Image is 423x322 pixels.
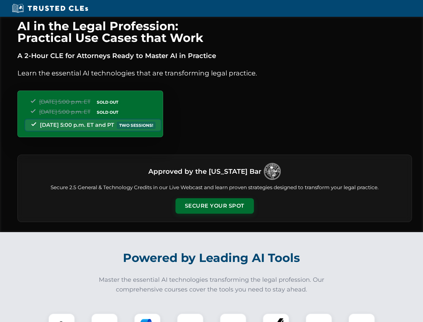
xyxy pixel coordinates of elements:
p: A 2-Hour CLE for Attorneys Ready to Master AI in Practice [17,50,412,61]
span: SOLD OUT [94,109,121,116]
span: SOLD OUT [94,99,121,106]
img: Logo [264,163,281,180]
h2: Powered by Leading AI Tools [26,246,397,270]
span: [DATE] 5:00 p.m. ET [39,99,90,105]
img: Trusted CLEs [10,3,90,13]
h3: Approved by the [US_STATE] Bar [148,165,261,177]
span: [DATE] 5:00 p.m. ET [39,109,90,115]
p: Learn the essential AI technologies that are transforming legal practice. [17,68,412,78]
p: Master the essential AI technologies transforming the legal profession. Our comprehensive courses... [94,275,329,294]
button: Secure Your Spot [175,198,254,214]
p: Secure 2.5 General & Technology Credits in our Live Webcast and learn proven strategies designed ... [26,184,404,192]
h1: AI in the Legal Profession: Practical Use Cases that Work [17,20,412,44]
